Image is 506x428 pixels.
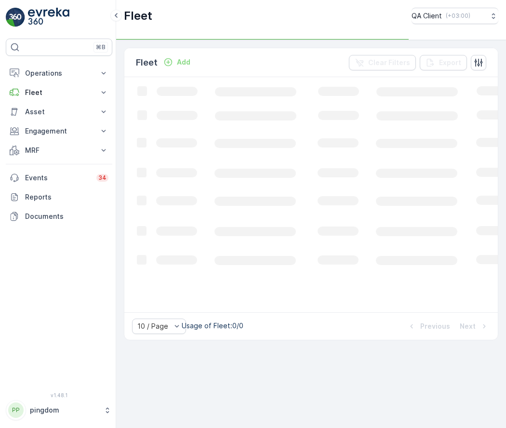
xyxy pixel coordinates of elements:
[6,168,112,187] a: Events34
[6,141,112,160] button: MRF
[6,207,112,226] a: Documents
[412,11,442,21] p: QA Client
[412,8,498,24] button: QA Client(+03:00)
[349,55,416,70] button: Clear Filters
[182,321,243,331] p: Usage of Fleet : 0/0
[6,83,112,102] button: Fleet
[368,58,410,67] p: Clear Filters
[25,88,93,97] p: Fleet
[6,392,112,398] span: v 1.48.1
[459,321,490,332] button: Next
[30,405,99,415] p: pingdom
[460,321,476,331] p: Next
[6,400,112,420] button: PPpingdom
[25,173,91,183] p: Events
[8,402,24,418] div: PP
[160,56,194,68] button: Add
[124,8,152,24] p: Fleet
[177,57,190,67] p: Add
[420,55,467,70] button: Export
[6,187,112,207] a: Reports
[28,8,69,27] img: logo_light-DOdMpM7g.png
[25,107,93,117] p: Asset
[420,321,450,331] p: Previous
[96,43,106,51] p: ⌘B
[25,126,93,136] p: Engagement
[6,121,112,141] button: Engagement
[25,146,93,155] p: MRF
[406,321,451,332] button: Previous
[6,64,112,83] button: Operations
[6,102,112,121] button: Asset
[25,68,93,78] p: Operations
[98,174,107,182] p: 34
[439,58,461,67] p: Export
[446,12,470,20] p: ( +03:00 )
[25,212,108,221] p: Documents
[136,56,158,69] p: Fleet
[6,8,25,27] img: logo
[25,192,108,202] p: Reports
